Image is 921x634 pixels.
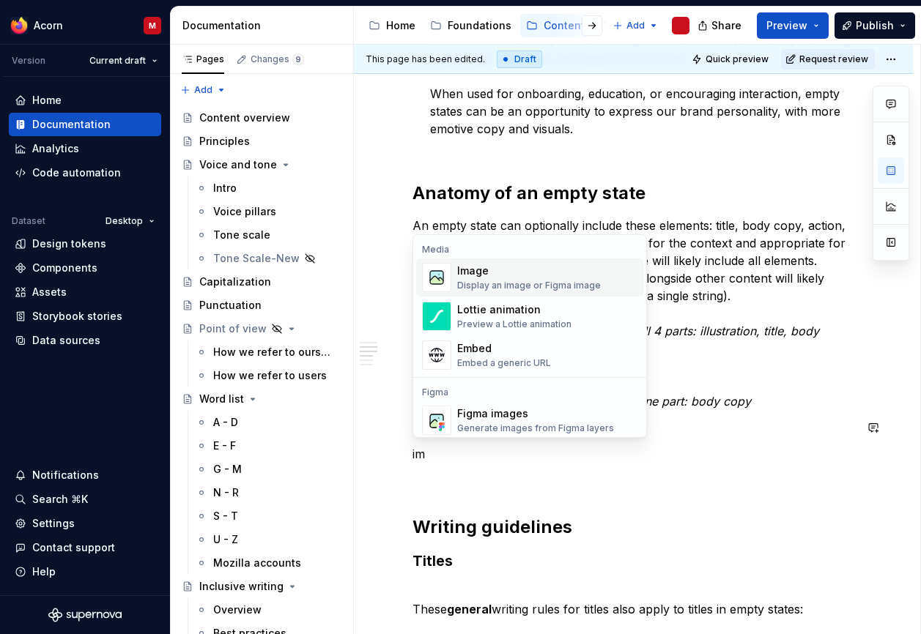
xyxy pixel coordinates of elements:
[199,321,267,336] div: Point of view
[9,113,161,136] a: Documentation
[176,106,347,130] a: Content overview
[182,53,224,65] div: Pages
[520,14,591,37] a: Content
[199,579,284,594] div: Inclusive writing
[366,53,485,65] span: This page has been edited.
[416,244,643,256] div: Media
[190,528,347,551] a: U - Z
[9,280,161,304] a: Assets
[457,280,601,291] div: Display an image or Figma image
[447,602,492,616] strong: general
[213,603,262,617] div: Overview
[213,439,236,453] div: E - F
[626,20,645,31] span: Add
[3,10,167,41] button: AcornM
[199,275,271,289] div: Capitalization
[190,340,347,364] a: How we refer to ourselves
[292,53,304,65] span: 9
[711,18,741,33] span: Share
[544,18,585,33] div: Content
[12,55,45,67] div: Version
[190,458,347,481] a: G - M
[9,305,161,328] a: Storybook stories
[213,556,301,570] div: Mozilla accounts
[176,270,347,294] a: Capitalization
[32,516,75,531] div: Settings
[176,387,347,411] a: Word list
[32,540,115,555] div: Contact support
[190,223,347,247] a: Tone scale
[190,434,347,458] a: E - F
[413,515,854,539] h2: Writing guidelines
[213,181,237,195] div: Intro
[99,211,161,231] button: Desktop
[416,387,643,398] div: Figma
[199,134,250,149] div: Principles
[413,235,646,437] div: Suggestions
[12,215,45,227] div: Dataset
[176,130,347,153] a: Principles
[199,157,277,172] div: Voice and tone
[251,53,304,65] div: Changes
[32,93,62,108] div: Home
[176,294,347,317] a: Punctuation
[835,12,915,39] button: Publish
[176,80,231,100] button: Add
[176,153,347,176] a: Voice and tone
[176,575,347,598] a: Inclusive writing
[190,598,347,622] a: Overview
[190,551,347,575] a: Mozilla accounts
[190,364,347,387] a: How we refer to users
[856,18,894,33] span: Publish
[149,20,156,31] div: M
[32,261,97,275] div: Components
[9,463,161,487] button: Notifications
[687,49,775,70] button: Quick preview
[190,411,347,434] a: A - D
[457,302,572,317] div: Lottie animation
[413,551,854,571] h3: Titles
[213,415,238,430] div: A - D
[213,368,327,383] div: How we refer to users
[182,18,347,33] div: Documentation
[413,217,854,410] p: An empty state can optionally include these elements: title, body copy, action, and illustration....
[413,445,854,463] p: im
[213,345,334,359] div: How we refer to ourselves
[766,18,807,33] span: Preview
[386,18,415,33] div: Home
[83,51,164,71] button: Current draft
[190,504,347,528] a: S - T
[9,560,161,583] button: Help
[32,141,79,156] div: Analytics
[213,251,300,266] div: Tone Scale-New
[213,509,238,523] div: S - T
[213,532,238,547] div: U - Z
[32,236,106,251] div: Design tokens
[32,285,67,299] div: Assets
[457,318,572,330] div: Preview a Lottie animation
[363,14,421,37] a: Home
[34,18,63,33] div: Acorn
[497,51,542,68] div: Draft
[430,15,854,155] p: Sometimes, empty states can have a simple job of telling people the empty view they’re seeing is ...
[9,232,161,256] a: Design tokens
[9,161,161,184] a: Code automation
[106,215,143,227] span: Desktop
[190,481,347,504] a: N - R
[190,176,347,200] a: Intro
[32,564,56,579] div: Help
[9,89,161,112] a: Home
[32,117,111,132] div: Documentation
[48,608,122,622] svg: Supernova Logo
[363,11,605,40] div: Page tree
[448,18,511,33] div: Foundations
[9,137,161,160] a: Analytics
[413,182,854,205] h2: Anatomy of an empty state
[457,357,551,369] div: Embed a generic URL
[199,111,290,125] div: Content overview
[413,583,854,618] p: These writing rules for titles also apply to titles in empty states:
[457,406,614,421] div: Figma images
[213,485,239,500] div: N - R
[457,264,601,278] div: Image
[9,536,161,559] button: Contact support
